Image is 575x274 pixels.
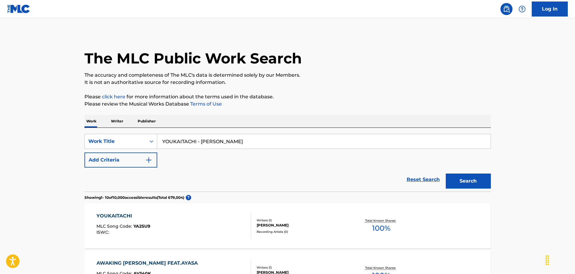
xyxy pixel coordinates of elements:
p: It is not an authoritative source for recording information. [84,79,491,86]
span: ISWC : [96,229,111,235]
p: Total Known Shares: [365,266,397,270]
p: Publisher [136,115,158,128]
a: Terms of Use [189,101,222,107]
span: 100 % [372,223,390,234]
span: ? [186,195,191,200]
div: YOUKAITACHI [96,212,150,220]
p: Please review the Musical Works Database [84,100,491,108]
p: Showing 1 - 10 of 10,000 accessible results (Total 679,004 ) [84,195,184,200]
div: Work Title [88,138,142,145]
div: Writers ( 1 ) [257,265,347,270]
form: Search Form [84,134,491,192]
div: AWAKING [PERSON_NAME] FEAT.AYASA [96,260,201,267]
p: The accuracy and completeness of The MLC's data is determined solely by our Members. [84,72,491,79]
a: Log In [532,2,568,17]
p: Please for more information about the terms used in the database. [84,93,491,100]
div: Drag [543,251,552,269]
span: MLC Song Code : [96,223,133,229]
div: Help [516,3,528,15]
div: Writers ( 1 ) [257,218,347,223]
span: YA2SU9 [133,223,150,229]
img: help [518,5,526,13]
img: 9d2ae6d4665cec9f34b9.svg [145,156,152,164]
p: Writer [109,115,125,128]
a: Reset Search [404,173,443,186]
iframe: Chat Widget [545,245,575,274]
button: Add Criteria [84,152,157,168]
a: click here [102,94,125,100]
div: [PERSON_NAME] [257,223,347,228]
p: Total Known Shares: [365,218,397,223]
button: Search [446,174,491,189]
a: Public Search [500,3,512,15]
img: search [503,5,510,13]
a: YOUKAITACHIMLC Song Code:YA2SU9ISWC:Writers (1)[PERSON_NAME]Recording Artists (0)Total Known Shar... [84,203,491,248]
div: Recording Artists ( 0 ) [257,229,347,234]
p: Work [84,115,98,128]
h1: The MLC Public Work Search [84,49,302,67]
img: MLC Logo [7,5,30,13]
